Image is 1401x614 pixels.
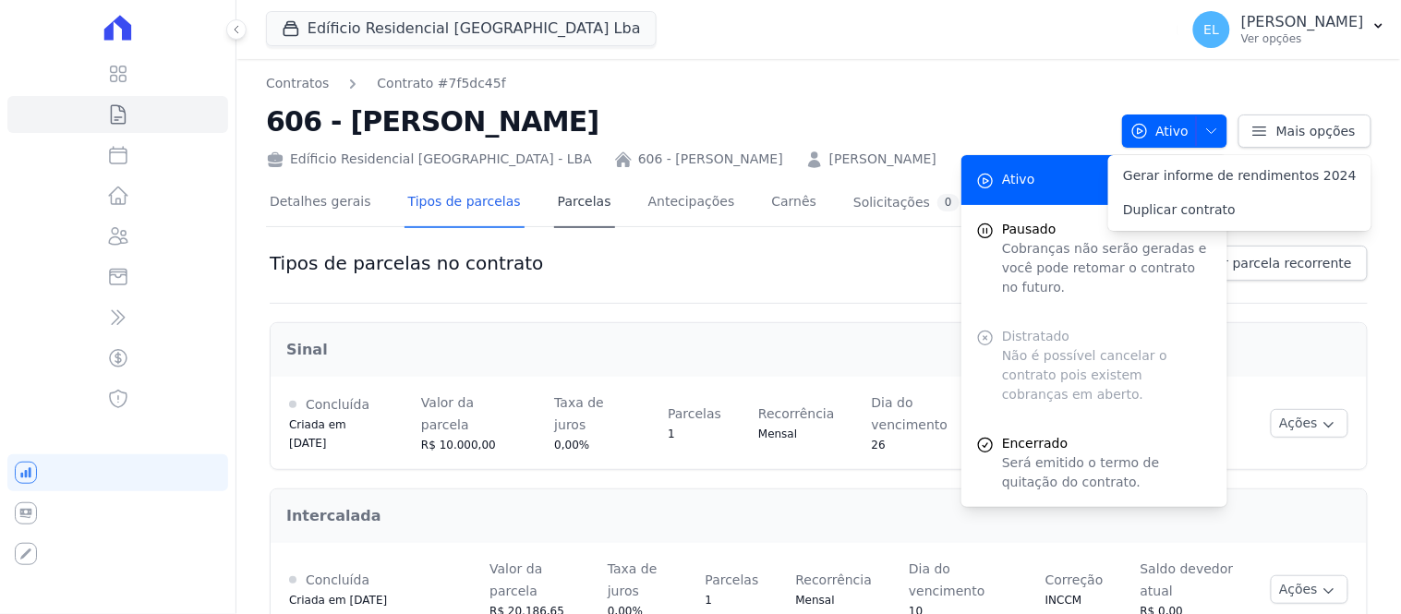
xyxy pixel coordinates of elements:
[1198,254,1352,272] span: Criar parcela recorrente
[421,439,496,451] span: R$ 10.000,00
[266,101,1107,142] h2: 606 - [PERSON_NAME]
[850,179,963,228] a: Solicitações0
[1002,453,1213,492] p: Será emitido o termo de quitação do contrato.
[1271,409,1348,438] button: Ações
[961,205,1227,312] button: Pausado Cobranças não serão geradas e você pode retomar o contrato no futuro.
[758,406,835,421] span: Recorrência
[306,572,369,587] span: Concluída
[767,179,820,228] a: Carnês
[796,594,835,607] span: Mensal
[1204,23,1220,36] span: EL
[758,427,797,440] span: Mensal
[645,179,739,228] a: Antecipações
[289,594,387,607] span: Criada em [DATE]
[377,74,505,93] a: Contrato #7f5dc45f
[937,194,960,211] div: 0
[1241,31,1364,46] p: Ver opções
[286,505,1351,527] h2: Intercalada
[1108,159,1371,193] a: Gerar informe de rendimentos 2024
[266,74,1107,93] nav: Breadcrumb
[286,339,1351,361] h2: Sinal
[706,594,713,607] span: 1
[1045,594,1082,607] span: INCCM
[289,418,346,450] span: Criada em [DATE]
[796,572,873,587] span: Recorrência
[872,439,886,451] span: 26
[554,395,604,432] span: Taxa de juros
[1178,4,1401,55] button: EL [PERSON_NAME] Ver opções
[909,561,985,598] span: Dia do vencimento
[1160,246,1368,281] a: Criar parcela recorrente
[489,561,542,598] span: Valor da parcela
[706,572,759,587] span: Parcelas
[829,150,936,169] a: [PERSON_NAME]
[1241,13,1364,31] p: [PERSON_NAME]
[1108,193,1371,227] a: Duplicar contrato
[1002,434,1213,453] span: Encerrado
[872,395,948,432] span: Dia do vencimento
[270,252,543,274] h1: Tipos de parcelas no contrato
[266,74,329,93] a: Contratos
[961,419,1227,507] a: Encerrado Será emitido o termo de quitação do contrato.
[1238,114,1371,148] a: Mais opções
[608,561,658,598] span: Taxa de juros
[554,179,615,228] a: Parcelas
[266,179,375,228] a: Detalhes gerais
[853,194,960,211] div: Solicitações
[405,179,525,228] a: Tipos de parcelas
[266,11,657,46] button: Edíficio Residencial [GEOGRAPHIC_DATA] Lba
[1122,114,1228,148] button: Ativo
[266,74,506,93] nav: Breadcrumb
[306,397,369,412] span: Concluída
[668,427,675,440] span: 1
[266,150,592,169] div: Edíficio Residencial [GEOGRAPHIC_DATA] - LBA
[554,439,589,451] span: 0,00%
[1002,239,1213,297] p: Cobranças não serão geradas e você pode retomar o contrato no futuro.
[1045,572,1104,587] span: Correção
[1271,575,1348,604] button: Ações
[638,150,783,169] a: 606 - [PERSON_NAME]
[668,406,721,421] span: Parcelas
[1002,220,1213,239] span: Pausado
[1141,561,1234,598] span: Saldo devedor atual
[1002,170,1035,189] span: Ativo
[1130,114,1190,148] span: Ativo
[421,395,474,432] span: Valor da parcela
[1276,122,1356,140] span: Mais opções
